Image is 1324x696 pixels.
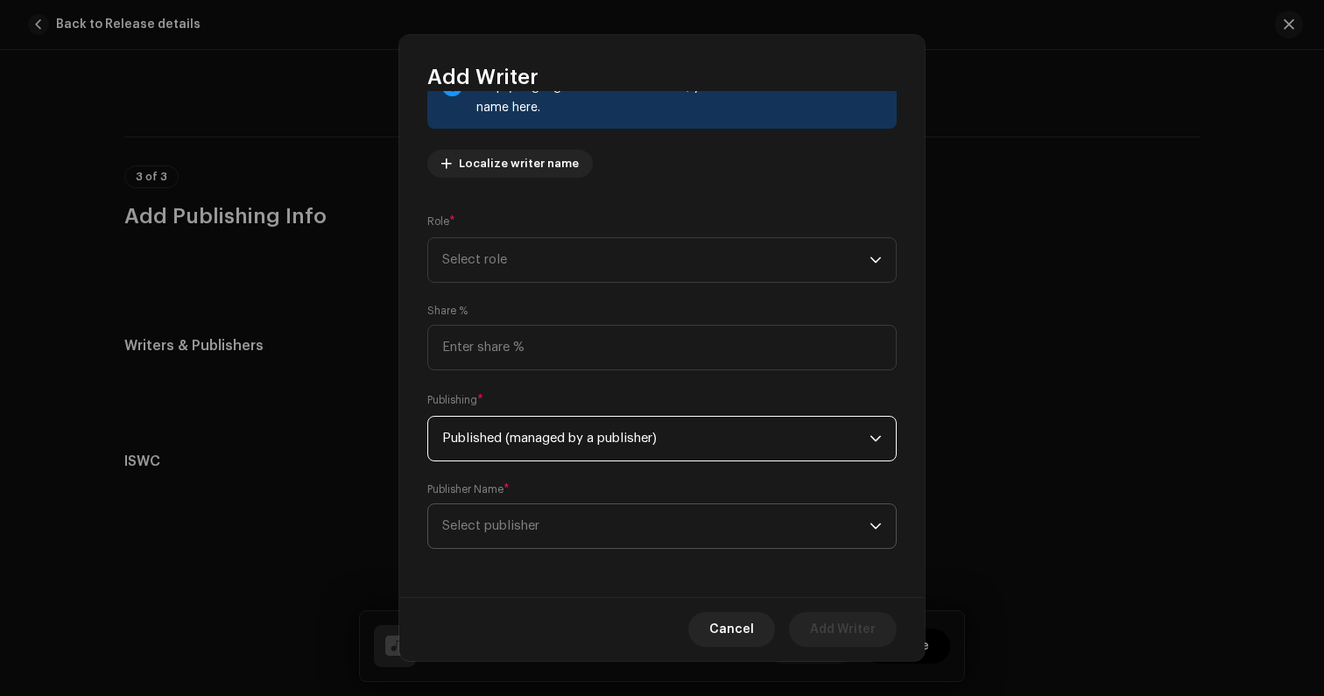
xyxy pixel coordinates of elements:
div: dropdown trigger [870,504,882,548]
small: Publishing [427,391,477,409]
label: Share % [427,304,468,318]
div: dropdown trigger [870,238,882,282]
button: Localize writer name [427,150,593,178]
button: Add Writer [789,612,897,647]
button: Cancel [688,612,775,647]
span: Cancel [709,612,754,647]
span: Select publisher [442,519,539,532]
span: Published (managed by a publisher) [442,417,870,460]
label: Publisher Name [427,482,510,496]
small: Role [427,213,449,230]
span: Select publisher [442,504,870,548]
div: dropdown trigger [870,417,882,460]
span: Localize writer name [459,146,579,181]
span: Add Writer [427,63,539,91]
span: Add Writer [810,612,876,647]
input: Enter share % [427,325,897,370]
span: Select role [442,238,870,282]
